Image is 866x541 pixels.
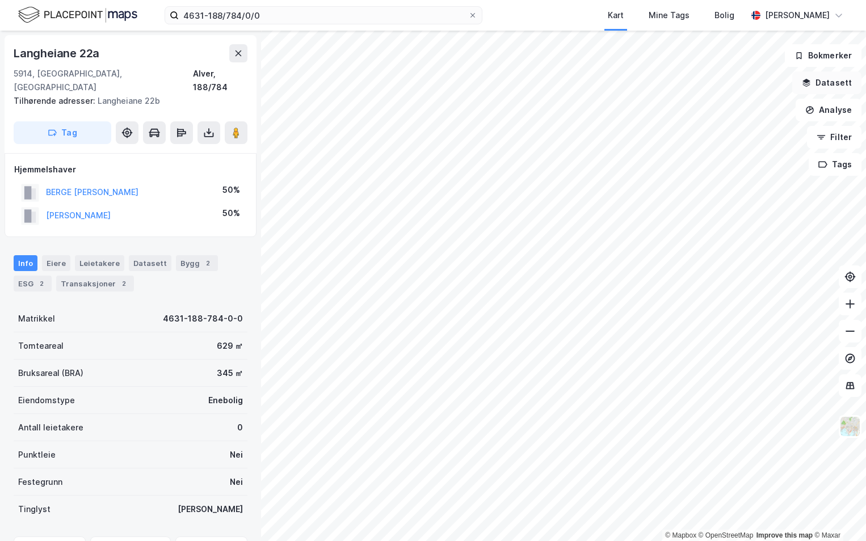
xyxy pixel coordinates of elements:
div: Nei [230,475,243,489]
div: Enebolig [208,394,243,407]
div: 50% [222,183,240,197]
div: 0 [237,421,243,434]
div: Matrikkel [18,312,55,326]
div: [PERSON_NAME] [765,9,830,22]
div: Transaksjoner [56,276,134,291]
div: Datasett [129,255,171,271]
div: Bygg [176,255,218,271]
div: Tinglyst [18,502,51,516]
div: Punktleie [18,448,56,462]
div: Bolig [714,9,734,22]
button: Tag [14,121,111,144]
div: Alver, 188/784 [193,67,247,94]
div: 2 [118,278,129,289]
input: Søk på adresse, matrikkel, gårdeiere, leietakere eller personer [179,7,468,24]
div: [PERSON_NAME] [178,502,243,516]
a: Improve this map [756,531,813,539]
button: Analyse [796,99,861,121]
div: 345 ㎡ [217,366,243,380]
span: Tilhørende adresser: [14,96,98,105]
img: Z [839,416,861,437]
div: Langheiane 22a [14,44,102,62]
a: OpenStreetMap [699,531,754,539]
div: Langheiane 22b [14,94,238,108]
div: Info [14,255,37,271]
button: Bokmerker [785,44,861,67]
div: 2 [202,257,213,269]
div: Eiendomstype [18,394,75,407]
div: Antall leietakere [18,421,83,434]
div: ESG [14,276,52,291]
div: Leietakere [75,255,124,271]
div: Eiere [42,255,70,271]
div: 50% [222,206,240,220]
div: 2 [36,278,47,289]
iframe: Chat Widget [809,487,866,541]
button: Tags [809,153,861,176]
div: Kart [608,9,624,22]
div: 629 ㎡ [217,339,243,353]
div: 5914, [GEOGRAPHIC_DATA], [GEOGRAPHIC_DATA] [14,67,193,94]
a: Mapbox [665,531,696,539]
div: Nei [230,448,243,462]
button: Datasett [792,71,861,94]
div: 4631-188-784-0-0 [163,312,243,326]
div: Festegrunn [18,475,62,489]
div: Mine Tags [649,9,690,22]
button: Filter [807,126,861,149]
div: Hjemmelshaver [14,163,247,176]
div: Tomteareal [18,339,64,353]
img: logo.f888ab2527a4732fd821a326f86c7f29.svg [18,5,137,25]
div: Bruksareal (BRA) [18,366,83,380]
